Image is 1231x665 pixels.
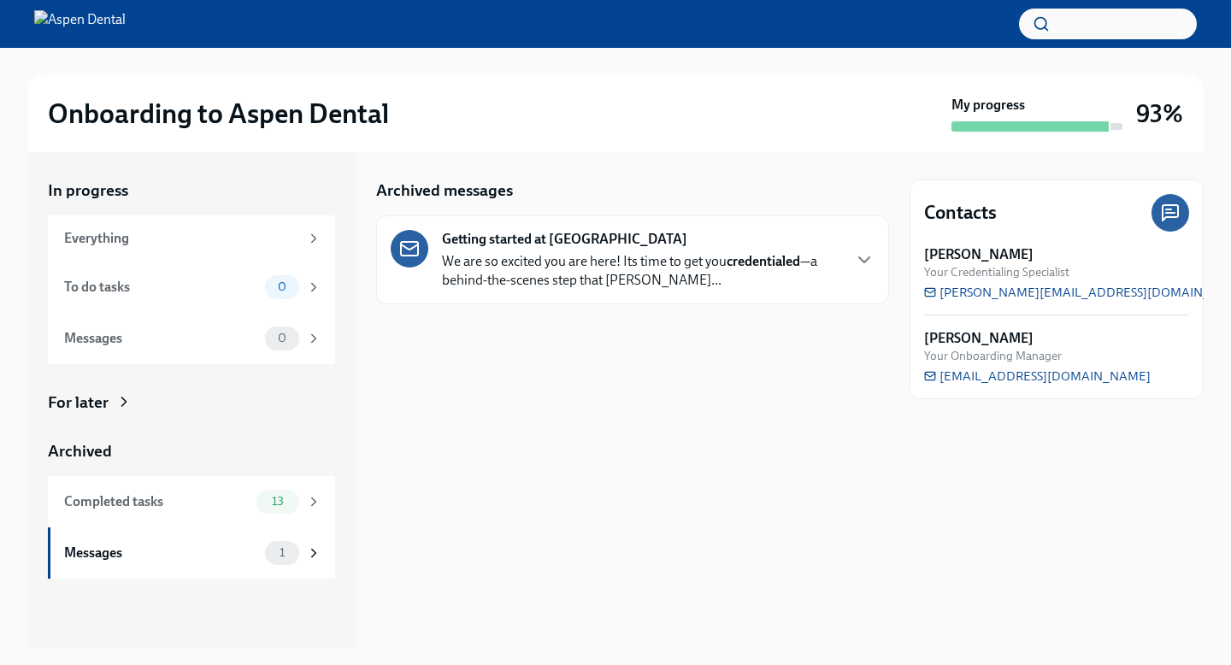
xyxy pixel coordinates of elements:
div: Completed tasks [64,492,250,511]
a: Archived [48,440,335,462]
a: Messages1 [48,527,335,579]
div: To do tasks [64,278,258,297]
span: 0 [268,280,297,293]
div: Messages [64,329,258,348]
span: 1 [269,546,295,559]
a: In progress [48,179,335,202]
a: Messages0 [48,313,335,364]
strong: credentialed [727,253,800,269]
span: Your Credentialing Specialist [924,264,1069,280]
a: To do tasks0 [48,262,335,313]
span: Your Onboarding Manager [924,348,1062,364]
h5: Archived messages [376,179,513,202]
strong: My progress [951,96,1025,115]
span: 13 [262,495,294,508]
strong: [PERSON_NAME] [924,245,1034,264]
h4: Contacts [924,200,997,226]
strong: [PERSON_NAME] [924,329,1034,348]
a: Completed tasks13 [48,476,335,527]
img: Aspen Dental [34,10,126,38]
a: For later [48,391,335,414]
h3: 93% [1136,98,1183,129]
span: 0 [268,332,297,344]
div: Everything [64,229,299,248]
a: Everything [48,215,335,262]
div: Messages [64,544,258,562]
p: We are so excited you are here! Its time to get you —a behind-the-scenes step that [PERSON_NAME]... [442,252,840,290]
div: For later [48,391,109,414]
a: [EMAIL_ADDRESS][DOMAIN_NAME] [924,368,1151,385]
strong: Getting started at [GEOGRAPHIC_DATA] [442,230,687,249]
h2: Onboarding to Aspen Dental [48,97,389,131]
